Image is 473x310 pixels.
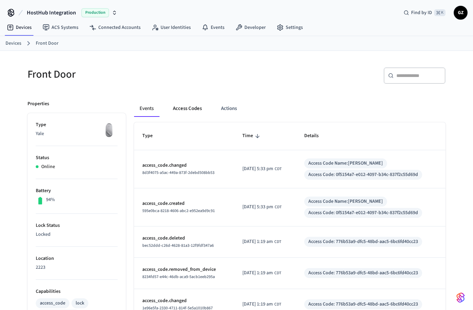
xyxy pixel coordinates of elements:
[142,274,215,280] span: 8234fd57-e44c-46db-aca9-5acb1eeb295a
[275,166,282,172] span: CDT
[274,239,281,245] span: CDT
[36,40,58,47] a: Front Door
[196,21,230,34] a: Events
[76,300,84,307] div: lock
[242,238,281,245] div: America/Chicago
[36,187,118,195] p: Battery
[40,300,65,307] div: access_code
[134,100,445,117] div: ant example
[242,301,281,308] div: America/Chicago
[46,196,55,203] p: 94%
[5,40,21,47] a: Devices
[242,165,282,173] div: America/Chicago
[456,292,465,303] img: SeamLogoGradient.69752ec5.svg
[308,301,418,308] div: Access Code: 776b53a9-dfc5-48bd-aac5-6bc6fd40cc23
[242,203,273,211] span: [DATE] 5:33 pm
[142,266,226,273] p: access_code.removed_from_device
[142,131,162,141] span: Type
[242,203,282,211] div: America/Chicago
[271,21,308,34] a: Settings
[27,9,76,17] span: HostHub Integration
[242,301,273,308] span: [DATE] 1:19 am
[274,301,281,308] span: CDT
[274,270,281,276] span: CDT
[454,6,467,20] button: GZ
[36,130,118,137] p: Yale
[142,243,214,248] span: bec52ddd-c26d-4628-81a3-12f9fdf347a6
[1,21,37,34] a: Devices
[308,238,418,245] div: Access Code: 776b53a9-dfc5-48bd-aac5-6bc6fd40cc23
[41,163,55,170] p: Online
[242,269,273,277] span: [DATE] 1:19 am
[454,7,467,19] span: GZ
[308,269,418,277] div: Access Code: 776b53a9-dfc5-48bd-aac5-6bc6fd40cc23
[134,100,159,117] button: Events
[308,209,418,217] div: Access Code: 0f5154a7-e012-4097-b34c-837f2c55d69d
[27,67,232,81] h5: Front Door
[308,171,418,178] div: Access Code: 0f5154a7-e012-4097-b34c-837f2c55d69d
[242,238,273,245] span: [DATE] 1:19 am
[142,235,226,242] p: access_code.deleted
[242,131,262,141] span: Time
[142,200,226,207] p: access_code.created
[36,255,118,262] p: Location
[37,21,84,34] a: ACS Systems
[142,162,226,169] p: access_code.changed
[308,160,383,167] div: Access Code Name: [PERSON_NAME]
[36,288,118,295] p: Capabilities
[308,198,383,205] div: Access Code Name: [PERSON_NAME]
[434,9,445,16] span: ⌘ K
[275,204,282,210] span: CDT
[146,21,196,34] a: User Identities
[398,7,451,19] div: Find by ID⌘ K
[81,8,109,17] span: Production
[167,100,207,117] button: Access Codes
[216,100,242,117] button: Actions
[27,100,49,108] p: Properties
[142,297,226,305] p: access_code.changed
[411,9,432,16] span: Find by ID
[304,131,328,141] span: Details
[100,121,118,139] img: August Wifi Smart Lock 3rd Gen, Silver, Front
[36,222,118,229] p: Lock Status
[36,154,118,162] p: Status
[142,208,215,214] span: 595e0bca-8218-4606-abc2-e952ea9d9c91
[36,121,118,129] p: Type
[84,21,146,34] a: Connected Accounts
[242,165,273,173] span: [DATE] 5:33 pm
[36,231,118,238] p: Locked
[36,264,118,271] p: 2223
[230,21,271,34] a: Developer
[242,269,281,277] div: America/Chicago
[142,170,214,176] span: 8d3f4075-a5ac-449a-873f-2debd508bb53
